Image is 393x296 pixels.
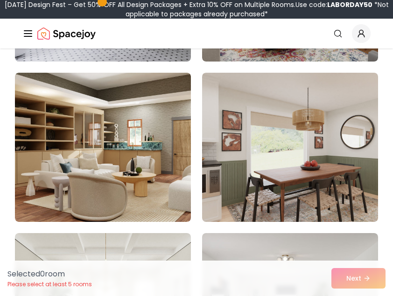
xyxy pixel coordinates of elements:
[7,281,92,288] p: Please select at least 5 rooms
[37,24,96,43] a: Spacejoy
[22,19,371,48] nav: Global
[7,268,92,280] p: Selected 0 room
[37,24,96,43] img: Spacejoy Logo
[202,73,378,222] img: Room room-56
[15,73,191,222] img: Room room-55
